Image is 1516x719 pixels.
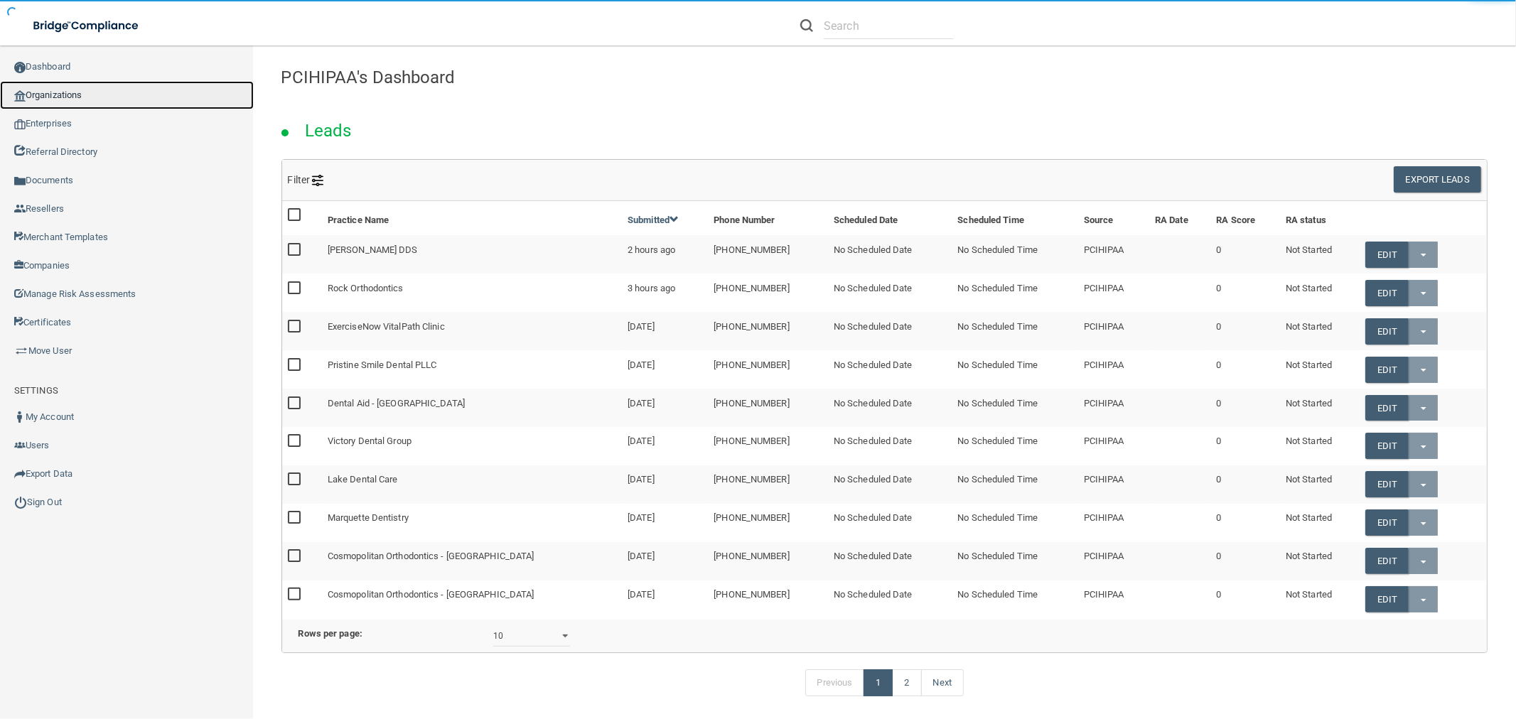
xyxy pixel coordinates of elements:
td: [DATE] [622,542,708,580]
td: No Scheduled Time [952,274,1078,312]
td: Not Started [1280,389,1360,427]
td: No Scheduled Time [952,389,1078,427]
a: 2 [892,669,921,696]
a: Edit [1365,471,1409,497]
img: ic_reseller.de258add.png [14,203,26,215]
h2: Leads [291,111,366,151]
td: 2 hours ago [622,235,708,274]
img: icon-export.b9366987.png [14,468,26,480]
td: Not Started [1280,465,1360,504]
td: [DATE] [622,580,708,618]
button: Export Leads [1394,166,1481,193]
td: No Scheduled Time [952,542,1078,580]
img: briefcase.64adab9b.png [14,344,28,358]
label: SETTINGS [14,382,58,399]
td: No Scheduled Time [952,312,1078,350]
th: RA status [1280,201,1360,235]
th: Source [1078,201,1149,235]
img: ic-search.3b580494.png [800,19,813,32]
td: PCIHIPAA [1078,350,1149,389]
td: PCIHIPAA [1078,312,1149,350]
td: Not Started [1280,274,1360,312]
img: icon-filter@2x.21656d0b.png [312,175,323,186]
a: Submitted [628,215,679,225]
td: Pristine Smile Dental PLLC [322,350,622,389]
td: No Scheduled Date [828,465,952,504]
td: No Scheduled Date [828,389,952,427]
a: 1 [864,669,893,696]
td: 0 [1211,542,1281,580]
span: Filter [288,174,324,185]
td: [DATE] [622,504,708,542]
td: No Scheduled Time [952,350,1078,389]
td: [DATE] [622,389,708,427]
td: [PHONE_NUMBER] [708,542,828,580]
td: Dental Aid - [GEOGRAPHIC_DATA] [322,389,622,427]
td: 0 [1211,235,1281,274]
td: No Scheduled Date [828,504,952,542]
img: icon-documents.8dae5593.png [14,175,26,187]
a: Edit [1365,280,1409,306]
td: No Scheduled Date [828,312,952,350]
td: PCIHIPAA [1078,389,1149,427]
td: 0 [1211,465,1281,504]
th: Practice Name [322,201,622,235]
a: Edit [1365,357,1409,383]
td: PCIHIPAA [1078,274,1149,312]
td: [PHONE_NUMBER] [708,235,828,274]
a: Edit [1365,433,1409,459]
img: ic_dashboard_dark.d01f4a41.png [14,62,26,73]
th: Phone Number [708,201,828,235]
td: No Scheduled Date [828,542,952,580]
a: Edit [1365,548,1409,574]
a: Edit [1365,586,1409,612]
td: 0 [1211,312,1281,350]
td: Victory Dental Group [322,427,622,465]
img: icon-users.e205127d.png [14,440,26,451]
td: [PHONE_NUMBER] [708,350,828,389]
td: ExerciseNow VitalPath Clinic [322,312,622,350]
th: Scheduled Time [952,201,1078,235]
td: Marquette Dentistry [322,504,622,542]
a: Edit [1365,395,1409,421]
td: 0 [1211,274,1281,312]
td: No Scheduled Time [952,427,1078,465]
th: RA Score [1211,201,1281,235]
td: Lake Dental Care [322,465,622,504]
td: [PHONE_NUMBER] [708,389,828,427]
td: [PHONE_NUMBER] [708,274,828,312]
a: Edit [1365,318,1409,345]
td: 3 hours ago [622,274,708,312]
td: No Scheduled Date [828,235,952,274]
img: organization-icon.f8decf85.png [14,90,26,102]
td: 0 [1211,580,1281,618]
a: Edit [1365,509,1409,536]
td: PCIHIPAA [1078,580,1149,618]
a: Next [921,669,964,696]
img: enterprise.0d942306.png [14,119,26,129]
td: Cosmopolitan Orthodontics - [GEOGRAPHIC_DATA] [322,542,622,580]
td: PCIHIPAA [1078,427,1149,465]
td: 0 [1211,427,1281,465]
td: Not Started [1280,580,1360,618]
td: PCIHIPAA [1078,542,1149,580]
td: 0 [1211,504,1281,542]
td: No Scheduled Time [952,235,1078,274]
img: ic_power_dark.7ecde6b1.png [14,496,27,509]
td: [PERSON_NAME] DDS [322,235,622,274]
td: No Scheduled Date [828,350,952,389]
td: [DATE] [622,427,708,465]
td: No Scheduled Time [952,465,1078,504]
td: 0 [1211,389,1281,427]
td: [PHONE_NUMBER] [708,504,828,542]
td: No Scheduled Time [952,504,1078,542]
td: No Scheduled Time [952,580,1078,618]
td: [DATE] [622,350,708,389]
td: No Scheduled Date [828,580,952,618]
td: PCIHIPAA [1078,504,1149,542]
td: No Scheduled Date [828,427,952,465]
th: RA Date [1149,201,1210,235]
td: [PHONE_NUMBER] [708,312,828,350]
td: [DATE] [622,465,708,504]
td: Not Started [1280,350,1360,389]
